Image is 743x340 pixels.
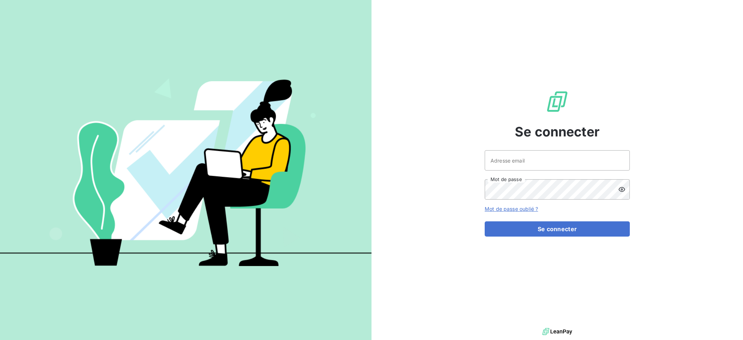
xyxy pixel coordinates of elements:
img: logo [542,326,572,337]
a: Mot de passe oublié ? [485,206,538,212]
img: Logo LeanPay [546,90,569,113]
span: Se connecter [515,122,600,142]
input: placeholder [485,150,630,171]
button: Se connecter [485,221,630,237]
